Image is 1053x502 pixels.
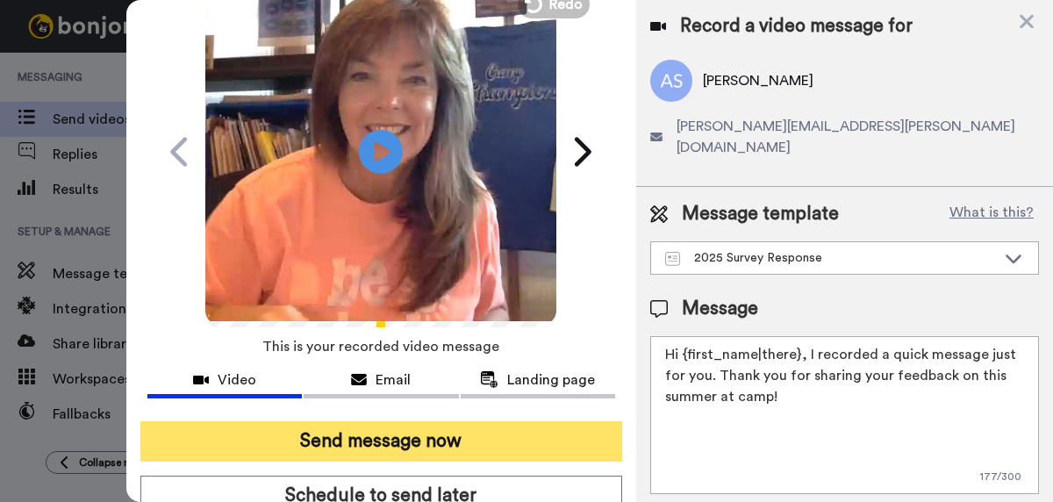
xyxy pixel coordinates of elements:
[507,369,595,391] span: Landing page
[665,252,680,266] img: Message-temps.svg
[140,421,622,462] button: Send message now
[682,201,839,227] span: Message template
[376,369,411,391] span: Email
[677,116,1039,158] span: [PERSON_NAME][EMAIL_ADDRESS][PERSON_NAME][DOMAIN_NAME]
[665,249,996,267] div: 2025 Survey Response
[682,296,758,322] span: Message
[262,327,499,366] span: This is your recorded video message
[944,201,1039,227] button: What is this?
[650,336,1039,494] textarea: Hi {first_name|there}, I recorded a quick message just for you. Thank you for sharing your feedba...
[218,369,256,391] span: Video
